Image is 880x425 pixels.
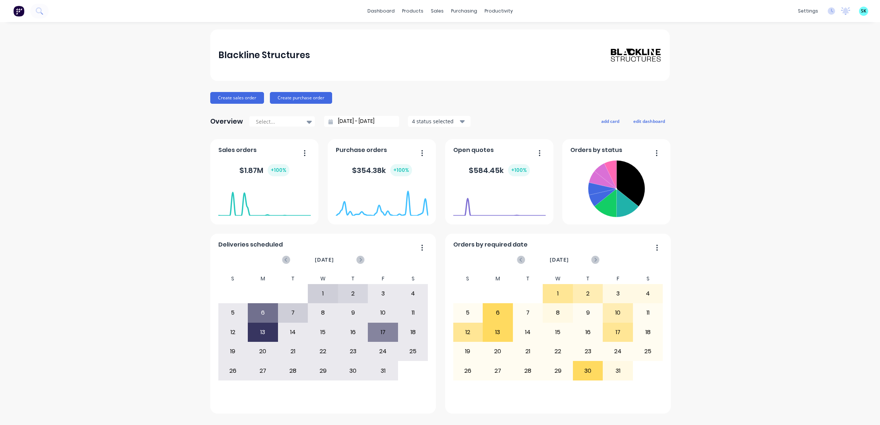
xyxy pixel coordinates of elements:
[629,116,670,126] button: edit dashboard
[338,361,368,380] div: 30
[210,92,264,104] button: Create sales order
[278,342,308,361] div: 21
[338,273,368,284] div: T
[390,164,412,176] div: + 100 %
[483,323,513,341] div: 13
[573,342,603,361] div: 23
[603,304,633,322] div: 10
[218,342,248,361] div: 19
[239,164,289,176] div: $ 1.87M
[573,361,603,380] div: 30
[308,304,338,322] div: 8
[570,146,622,155] span: Orders by status
[573,284,603,303] div: 2
[218,146,257,155] span: Sales orders
[398,273,428,284] div: S
[483,273,513,284] div: M
[550,256,569,264] span: [DATE]
[633,304,663,322] div: 11
[573,273,603,284] div: T
[248,304,278,322] div: 6
[248,273,278,284] div: M
[270,92,332,104] button: Create purchase order
[368,304,398,322] div: 10
[794,6,822,17] div: settings
[543,342,573,361] div: 22
[368,342,398,361] div: 24
[453,342,483,361] div: 19
[861,8,866,14] span: SK
[603,284,633,303] div: 3
[543,273,573,284] div: W
[633,342,663,361] div: 25
[364,6,398,17] a: dashboard
[453,361,483,380] div: 26
[278,273,308,284] div: T
[603,273,633,284] div: F
[248,323,278,341] div: 13
[218,48,310,63] div: Blackline Structures
[315,256,334,264] span: [DATE]
[633,273,663,284] div: S
[453,273,483,284] div: S
[338,304,368,322] div: 9
[573,323,603,341] div: 16
[278,361,308,380] div: 28
[610,48,662,63] img: Blackline Structures
[573,304,603,322] div: 9
[427,6,447,17] div: sales
[218,304,248,322] div: 5
[543,284,573,303] div: 1
[368,323,398,341] div: 17
[513,323,543,341] div: 14
[268,164,289,176] div: + 100 %
[543,304,573,322] div: 8
[368,273,398,284] div: F
[513,342,543,361] div: 21
[633,284,663,303] div: 4
[308,323,338,341] div: 15
[248,342,278,361] div: 20
[543,361,573,380] div: 29
[513,361,543,380] div: 28
[398,342,428,361] div: 25
[218,273,248,284] div: S
[278,323,308,341] div: 14
[338,284,368,303] div: 2
[513,273,543,284] div: T
[408,116,471,127] button: 4 status selected
[218,361,248,380] div: 26
[398,6,427,17] div: products
[352,164,412,176] div: $ 354.38k
[483,342,513,361] div: 20
[513,304,543,322] div: 7
[210,114,243,129] div: Overview
[483,304,513,322] div: 6
[336,146,387,155] span: Purchase orders
[308,284,338,303] div: 1
[308,342,338,361] div: 22
[308,273,338,284] div: W
[603,323,633,341] div: 17
[398,284,428,303] div: 4
[447,6,481,17] div: purchasing
[398,304,428,322] div: 11
[603,361,633,380] div: 31
[453,146,494,155] span: Open quotes
[453,304,483,322] div: 5
[368,361,398,380] div: 31
[508,164,530,176] div: + 100 %
[412,117,458,125] div: 4 status selected
[13,6,24,17] img: Factory
[481,6,517,17] div: productivity
[398,323,428,341] div: 18
[469,164,530,176] div: $ 584.45k
[218,323,248,341] div: 12
[278,304,308,322] div: 7
[338,342,368,361] div: 23
[483,361,513,380] div: 27
[248,361,278,380] div: 27
[633,323,663,341] div: 18
[603,342,633,361] div: 24
[308,361,338,380] div: 29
